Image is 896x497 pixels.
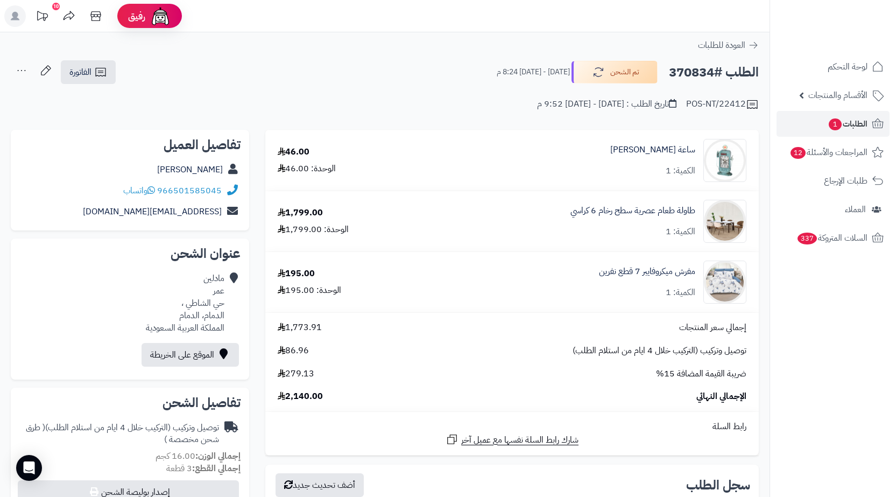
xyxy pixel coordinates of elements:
[278,321,322,334] span: 1,773.91
[278,368,314,380] span: 279.13
[796,230,867,246] span: السلات المتروكة
[83,205,222,218] a: [EMAIL_ADDRESS][DOMAIN_NAME]
[278,223,349,236] div: الوحدة: 1,799.00
[195,450,241,463] strong: إجمالي الوزن:
[828,59,867,74] span: لوحة التحكم
[698,39,759,52] a: العودة للطلبات
[19,396,241,409] h2: تفاصيل الشحن
[61,60,116,84] a: الفاتورة
[666,165,695,177] div: الكمية: 1
[446,433,578,446] a: شارك رابط السلة نفسها مع عميل آخر
[278,268,315,280] div: 195.00
[52,3,60,10] div: 10
[497,67,570,78] small: [DATE] - [DATE] 8:24 م
[123,184,155,197] a: واتساب
[798,233,817,244] span: 337
[572,61,658,83] button: تم الشحن
[570,205,695,217] a: طاولة طعام عصرية سطح رخام 6 كراسي
[829,118,842,130] span: 1
[704,200,746,243] img: 1752304845-1-90x90.jpg
[610,144,695,156] a: ساعة [PERSON_NAME]
[537,98,676,110] div: تاريخ الطلب : [DATE] - [DATE] 9:52 م
[157,184,222,197] a: 966501585045
[686,98,759,111] div: POS-NT/22412
[166,462,241,475] small: 3 قطعة
[828,116,867,131] span: الطلبات
[599,265,695,278] a: مفرش ميكروفايبر 7 قطع نفرين
[777,225,890,251] a: السلات المتروكة337
[270,421,754,433] div: رابط السلة
[278,163,336,175] div: الوحدة: 46.00
[824,173,867,188] span: طلبات الإرجاع
[461,434,578,446] span: شارك رابط السلة نفسها مع عميل آخر
[823,30,886,53] img: logo-2.png
[278,207,323,219] div: 1,799.00
[686,479,750,492] h3: سجل الطلب
[704,261,746,304] img: 1754395095-1-90x90.jpg
[777,168,890,194] a: طلبات الإرجاع
[808,88,867,103] span: الأقسام والمنتجات
[142,343,239,367] a: الموقع على الخريطة
[679,321,746,334] span: إجمالي سعر المنتجات
[19,422,219,446] div: توصيل وتركيب (التركيب خلال 4 ايام من استلام الطلب)
[29,5,55,30] a: تحديثات المنصة
[777,54,890,80] a: لوحة التحكم
[666,286,695,299] div: الكمية: 1
[278,345,309,357] span: 86.96
[156,450,241,463] small: 16.00 كجم
[16,455,42,481] div: Open Intercom Messenger
[669,61,759,83] h2: الطلب #370834
[128,10,145,23] span: رفيق
[704,139,746,182] img: 1726930225-110312010073-90x90.jpg
[192,462,241,475] strong: إجمالي القطع:
[278,390,323,403] span: 2,140.00
[698,39,745,52] span: العودة للطلبات
[845,202,866,217] span: العملاء
[573,345,746,357] span: توصيل وتركيب (التركيب خلال 4 ايام من استلام الطلب)
[19,247,241,260] h2: عنوان الشحن
[791,147,806,159] span: 12
[276,473,364,497] button: أضف تحديث جديد
[146,272,224,334] div: مادلين عمر حي الشاطي ، الدمام، الدمام المملكة العربية السعودية
[150,5,171,27] img: ai-face.png
[69,66,91,79] span: الفاتورة
[278,284,341,297] div: الوحدة: 195.00
[26,421,219,446] span: ( طرق شحن مخصصة )
[19,138,241,151] h2: تفاصيل العميل
[777,139,890,165] a: المراجعات والأسئلة12
[777,111,890,137] a: الطلبات1
[666,226,695,238] div: الكمية: 1
[656,368,746,380] span: ضريبة القيمة المضافة 15%
[777,197,890,222] a: العملاء
[696,390,746,403] span: الإجمالي النهائي
[278,146,309,158] div: 46.00
[789,145,867,160] span: المراجعات والأسئلة
[157,163,223,176] a: [PERSON_NAME]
